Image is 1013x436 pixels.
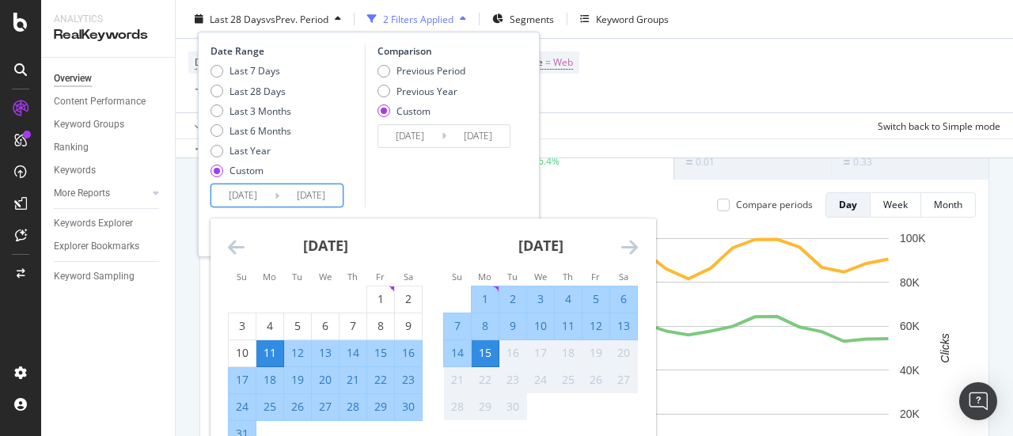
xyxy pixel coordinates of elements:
[499,291,526,307] div: 2
[563,271,573,282] small: Th
[395,372,422,388] div: 23
[256,372,283,388] div: 18
[312,339,340,366] td: Selected. Wednesday, August 13, 2025
[367,399,394,415] div: 29
[237,271,247,282] small: Su
[256,318,283,334] div: 4
[959,382,997,420] div: Open Intercom Messenger
[444,372,471,388] div: 21
[230,144,271,157] div: Last Year
[900,232,926,245] text: 100K
[555,318,582,334] div: 11
[444,339,472,366] td: Selected. Sunday, September 14, 2025
[555,372,582,388] div: 25
[230,84,286,97] div: Last 28 Days
[367,393,395,420] td: Selected. Friday, August 29, 2025
[210,12,266,25] span: Last 28 Days
[256,339,284,366] td: Selected as start date. Monday, August 11, 2025
[396,64,465,78] div: Previous Period
[340,393,367,420] td: Selected. Thursday, August 28, 2025
[361,6,472,32] button: 2 Filters Applied
[54,70,92,87] div: Overview
[54,116,124,133] div: Keyword Groups
[582,372,609,388] div: 26
[229,345,256,361] div: 10
[527,291,554,307] div: 3
[527,366,555,393] td: Not available. Wednesday, September 24, 2025
[229,366,256,393] td: Selected. Sunday, August 17, 2025
[211,124,291,138] div: Last 6 Months
[499,339,527,366] td: Not available. Tuesday, September 16, 2025
[211,184,275,207] input: Start Date
[256,393,284,420] td: Selected. Monday, August 25, 2025
[54,70,164,87] a: Overview
[555,313,582,339] td: Selected. Thursday, September 11, 2025
[499,318,526,334] div: 9
[900,320,920,332] text: 60K
[934,198,962,211] div: Month
[340,366,367,393] td: Selected. Thursday, August 21, 2025
[229,318,256,334] div: 3
[284,399,311,415] div: 26
[844,160,850,165] img: Equal
[395,399,422,415] div: 30
[621,237,638,257] div: Move forward to switch to the next month.
[195,55,225,69] span: Device
[54,215,133,232] div: Keywords Explorer
[284,345,311,361] div: 12
[54,185,148,202] a: More Reports
[256,399,283,415] div: 25
[284,366,312,393] td: Selected. Tuesday, August 19, 2025
[256,366,284,393] td: Selected. Monday, August 18, 2025
[54,238,164,255] a: Explorer Bookmarks
[444,393,472,420] td: Not available. Sunday, September 28, 2025
[263,271,276,282] small: Mo
[900,276,920,289] text: 80K
[538,154,560,168] div: 6.4%
[610,366,638,393] td: Not available. Saturday, September 27, 2025
[376,271,385,282] small: Fr
[527,372,554,388] div: 24
[534,271,547,282] small: We
[527,286,555,313] td: Selected. Wednesday, September 3, 2025
[871,113,1000,138] button: Switch back to Simple mode
[367,345,394,361] div: 15
[499,286,527,313] td: Selected. Tuesday, September 2, 2025
[582,318,609,334] div: 12
[312,313,340,339] td: Choose Wednesday, August 6, 2025 as your check-out date. It’s available.
[54,215,164,232] a: Keywords Explorer
[378,64,465,78] div: Previous Period
[211,64,291,78] div: Last 7 Days
[229,313,256,339] td: Choose Sunday, August 3, 2025 as your check-out date. It’s available.
[54,139,164,156] a: Ranking
[229,339,256,366] td: Choose Sunday, August 10, 2025 as your check-out date. It’s available.
[378,84,465,97] div: Previous Year
[555,291,582,307] div: 4
[871,192,921,218] button: Week
[499,399,526,415] div: 30
[395,286,423,313] td: Choose Saturday, August 2, 2025 as your check-out date. It’s available.
[582,291,609,307] div: 5
[582,345,609,361] div: 19
[582,313,610,339] td: Selected. Friday, September 12, 2025
[499,366,527,393] td: Not available. Tuesday, September 23, 2025
[211,164,291,177] div: Custom
[610,318,637,334] div: 13
[284,313,312,339] td: Choose Tuesday, August 5, 2025 as your check-out date. It’s available.
[444,399,471,415] div: 28
[230,104,291,117] div: Last 3 Months
[284,372,311,388] div: 19
[510,12,554,25] span: Segments
[54,268,164,285] a: Keyword Sampling
[472,291,499,307] div: 1
[54,238,139,255] div: Explorer Bookmarks
[340,399,366,415] div: 28
[284,339,312,366] td: Selected. Tuesday, August 12, 2025
[230,164,264,177] div: Custom
[188,113,234,138] button: Apply
[367,313,395,339] td: Choose Friday, August 8, 2025 as your check-out date. It’s available.
[478,271,491,282] small: Mo
[256,313,284,339] td: Choose Monday, August 4, 2025 as your check-out date. It’s available.
[527,345,554,361] div: 17
[582,339,610,366] td: Not available. Friday, September 19, 2025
